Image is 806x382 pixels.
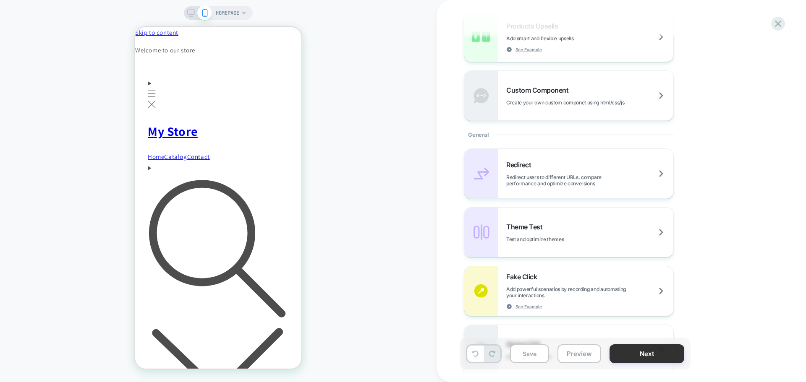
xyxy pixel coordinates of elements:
[29,126,52,134] a: Catalog
[506,174,673,187] span: Redirect users to different URLs, compare performance and optimize conversions
[510,344,549,363] button: Save
[610,344,684,363] button: Next
[516,47,542,52] span: See Example
[13,96,63,113] a: My Store
[516,304,542,309] span: See Example
[506,86,573,94] span: Custom Component
[216,6,239,20] span: HOMEPAGE
[13,126,29,134] a: Home
[506,161,535,169] span: Redirect
[52,126,75,134] a: Contact
[557,344,601,363] button: Preview
[506,99,666,106] span: Create your own custom componet using html/css/js
[13,51,21,85] summary: Menu
[506,223,547,231] span: Theme Test
[506,35,615,42] span: Add smart and flexible upsells
[506,273,541,281] span: Fake Click
[506,286,673,299] span: Add powerful scenarios by recording and automating your interactions
[506,236,606,242] span: Test and optimize themes
[464,121,674,148] div: General
[506,22,562,30] span: Products Upsells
